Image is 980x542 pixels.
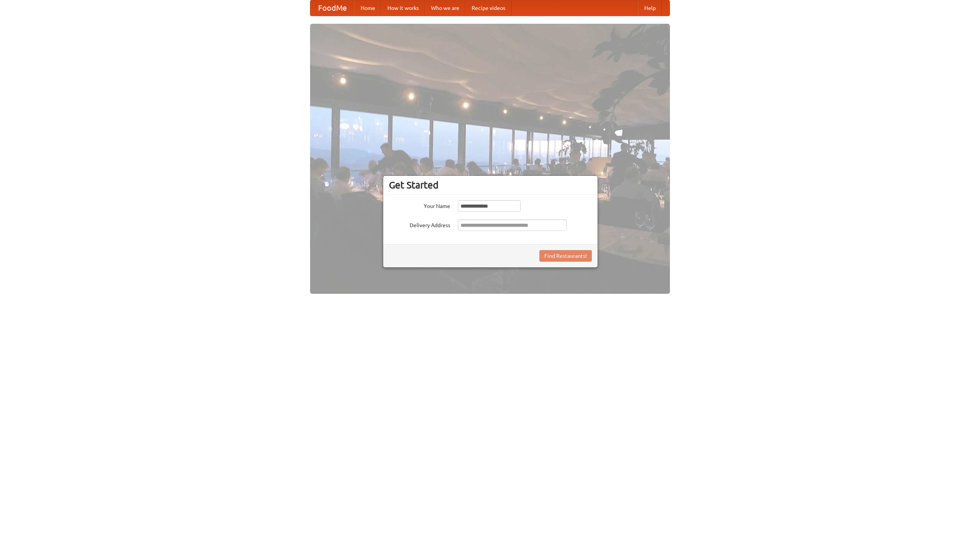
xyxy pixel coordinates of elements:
label: Your Name [389,200,450,210]
a: FoodMe [310,0,354,16]
a: Recipe videos [465,0,511,16]
h3: Get Started [389,179,592,191]
a: Who we are [425,0,465,16]
a: How it works [381,0,425,16]
label: Delivery Address [389,219,450,229]
a: Home [354,0,381,16]
a: Help [638,0,662,16]
button: Find Restaurants! [539,250,592,262]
